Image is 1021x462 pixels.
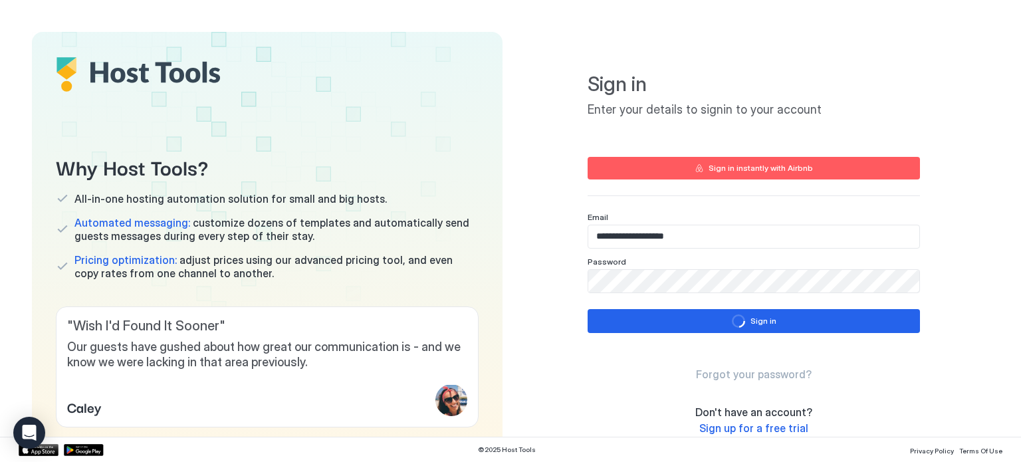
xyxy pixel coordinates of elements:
[67,318,467,334] span: " Wish I'd Found It Sooner "
[67,340,467,370] span: Our guests have gushed about how great our communication is - and we know we were lacking in that...
[435,384,467,416] div: profile
[74,192,387,205] span: All-in-one hosting automation solution for small and big hosts.
[74,216,479,243] span: customize dozens of templates and automatically send guests messages during every step of their s...
[56,152,479,181] span: Why Host Tools?
[709,162,813,174] div: Sign in instantly with Airbnb
[588,309,920,333] button: loadingSign in
[695,405,812,419] span: Don't have an account?
[588,270,919,292] input: Input Field
[19,444,58,456] a: App Store
[699,421,808,435] a: Sign up for a free trial
[910,447,954,455] span: Privacy Policy
[74,216,190,229] span: Automated messaging:
[588,257,626,267] span: Password
[959,447,1002,455] span: Terms Of Use
[588,225,919,248] input: Input Field
[588,212,608,222] span: Email
[696,368,812,382] a: Forgot your password?
[74,253,177,267] span: Pricing optimization:
[74,253,479,280] span: adjust prices using our advanced pricing tool, and even copy rates from one channel to another.
[67,396,102,416] span: Caley
[910,443,954,457] a: Privacy Policy
[588,157,920,179] button: Sign in instantly with Airbnb
[64,444,104,456] a: Google Play Store
[750,315,776,327] div: Sign in
[959,443,1002,457] a: Terms Of Use
[478,445,536,454] span: © 2025 Host Tools
[13,417,45,449] div: Open Intercom Messenger
[732,314,745,328] div: loading
[588,102,920,118] span: Enter your details to signin to your account
[588,72,920,97] span: Sign in
[696,368,812,381] span: Forgot your password?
